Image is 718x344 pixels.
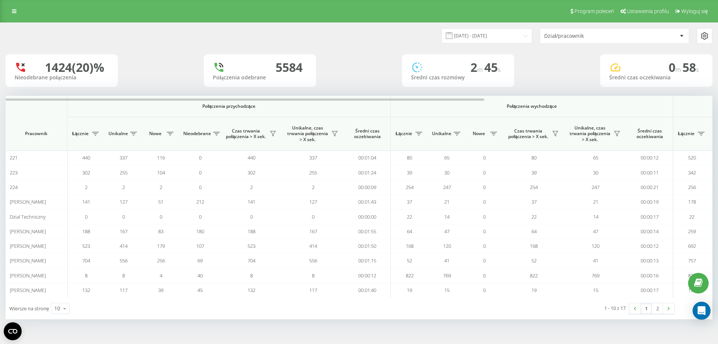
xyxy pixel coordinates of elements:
span: 0 [483,243,486,249]
span: Połączenia wychodzące [408,103,656,109]
span: Unikalne [432,131,451,137]
span: s [498,66,501,74]
span: 254 [406,184,414,191]
span: 212 [196,198,204,205]
span: 64 [407,228,412,235]
span: 302 [82,169,90,176]
span: 224 [10,184,18,191]
td: 00:01:50 [344,239,391,253]
span: 127 [120,198,128,205]
span: 39 [158,287,163,293]
span: 22 [407,213,412,220]
div: 1424 (20)% [45,60,104,74]
td: 00:01:24 [344,165,391,180]
span: 188 [248,228,255,235]
span: 37 [407,198,412,205]
span: 2 [250,184,253,191]
span: 256 [157,257,165,264]
span: 0 [483,287,486,293]
span: 14 [593,213,598,220]
span: 37 [531,198,537,205]
span: 0 [483,184,486,191]
span: [PERSON_NAME] [10,287,46,293]
span: 414 [120,243,128,249]
span: 0 [199,213,202,220]
span: 8 [250,272,253,279]
span: 0 [483,272,486,279]
span: 52 [531,257,537,264]
td: 00:00:12 [344,268,391,283]
span: 440 [82,154,90,161]
td: 00:00:13 [626,253,673,268]
span: 704 [248,257,255,264]
span: [PERSON_NAME] [10,243,46,249]
span: 254 [530,184,538,191]
td: 00:00:09 [344,180,391,195]
span: 0 [122,213,125,220]
span: 256 [688,184,696,191]
td: 00:00:19 [626,195,673,209]
span: 0 [199,154,202,161]
span: 41 [444,257,449,264]
td: 00:00:21 [626,180,673,195]
span: 120 [592,243,599,249]
span: 22 [531,213,537,220]
td: 00:00:17 [626,283,673,298]
span: Dzial Techniczny [10,213,46,220]
span: 4 [160,272,162,279]
span: Czas trwania połączenia > X sek. [224,128,267,140]
div: Połączenia odebrane [213,74,307,81]
span: 30 [593,169,598,176]
span: 0 [483,228,486,235]
span: 45 [197,287,203,293]
span: 556 [309,257,317,264]
span: 255 [120,169,128,176]
div: Średni czas oczekiwania [609,74,703,81]
span: Łącznie [677,131,696,137]
span: Czas trwania połączenia > X sek. [507,128,550,140]
span: 692 [688,243,696,249]
span: 180 [196,228,204,235]
span: Pracownik [12,131,61,137]
span: 58 [682,59,699,75]
span: 2 [312,184,314,191]
span: 19 [531,287,537,293]
span: 8 [122,272,125,279]
span: 247 [443,184,451,191]
span: 15 [444,287,449,293]
span: 83 [158,228,163,235]
span: 0 [483,213,486,220]
span: Średni czas oczekiwania [350,128,385,140]
span: 65 [444,154,449,161]
td: 00:01:43 [344,195,391,209]
span: 822 [530,272,538,279]
span: 342 [688,169,696,176]
td: 00:01:55 [344,224,391,239]
td: 00:00:14 [626,224,673,239]
td: 00:00:00 [344,209,391,224]
span: 822 [406,272,414,279]
span: [PERSON_NAME] [10,272,46,279]
span: 69 [197,257,203,264]
span: 45 [484,59,501,75]
a: 1 [641,303,652,314]
span: 127 [309,198,317,205]
span: 39 [531,169,537,176]
span: 132 [248,287,255,293]
div: Nieodebrane połączenia [15,74,109,81]
td: 00:01:15 [344,253,391,268]
span: s [696,66,699,74]
span: 247 [592,184,599,191]
span: 2 [470,59,484,75]
span: [PERSON_NAME] [10,257,46,264]
span: Łącznie [395,131,413,137]
span: Ustawienia profilu [627,8,669,14]
span: Nowe [146,131,165,137]
span: 141 [82,198,90,205]
span: [PERSON_NAME] [10,198,46,205]
span: 0 [85,213,88,220]
span: 223 [10,169,18,176]
span: Połączenia przychodzące [87,103,371,109]
span: Nowe [469,131,488,137]
span: 178 [688,198,696,205]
